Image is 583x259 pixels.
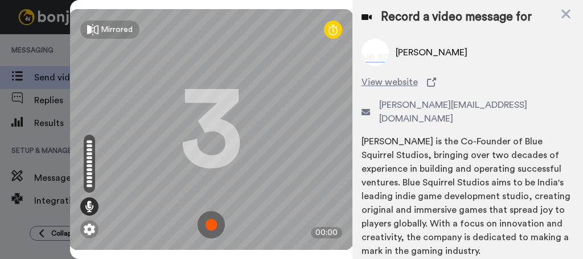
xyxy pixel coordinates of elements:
[362,135,574,258] div: [PERSON_NAME] is the Co-Founder of Blue Squirrel Studios, bringing over two decades of experience...
[180,87,243,172] div: 3
[362,75,574,89] a: View website
[311,227,342,238] div: 00:00
[362,75,418,89] span: View website
[198,211,225,238] img: ic_record_start.svg
[379,98,574,126] span: [PERSON_NAME][EMAIL_ADDRESS][DOMAIN_NAME]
